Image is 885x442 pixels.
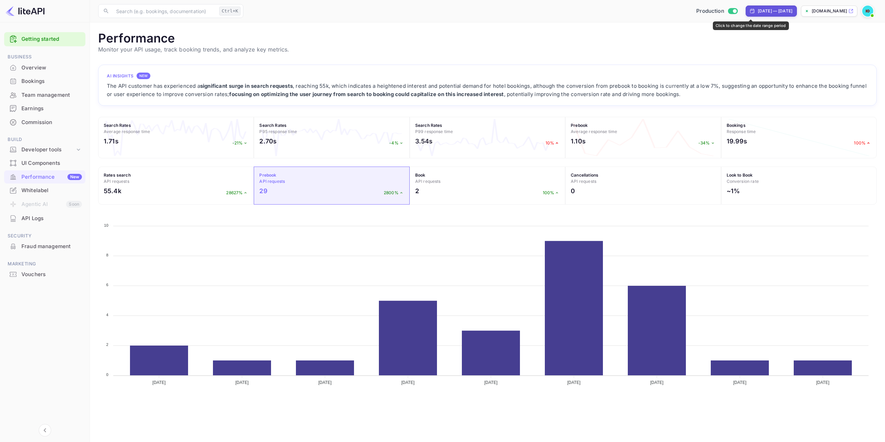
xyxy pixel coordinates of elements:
[259,179,285,184] span: API requests
[21,146,75,154] div: Developer tools
[727,137,747,146] h2: 19.99s
[693,7,740,15] div: Switch to Sandbox mode
[106,283,108,287] tspan: 6
[21,215,82,223] div: API Logs
[4,136,85,143] span: Build
[107,82,868,98] div: The API customer has experienced a , reaching 55k, which indicates a heightened interest and pote...
[107,73,134,79] h4: AI Insights
[104,186,121,196] h2: 55.4k
[484,380,498,385] tspan: [DATE]
[4,32,85,46] div: Getting started
[21,187,82,195] div: Whitelabel
[219,7,241,16] div: Ctrl+K
[812,8,847,14] p: [DOMAIN_NAME]
[567,380,581,385] tspan: [DATE]
[137,73,150,79] div: NEW
[4,88,85,102] div: Team management
[698,140,716,146] p: -34%
[106,342,108,347] tspan: 2
[816,380,830,385] tspan: [DATE]
[415,179,441,184] span: API requests
[21,35,82,43] a: Getting started
[546,140,560,146] p: 10%
[106,373,108,377] tspan: 0
[415,186,419,196] h2: 2
[104,123,131,128] strong: Search Rates
[758,8,792,14] div: [DATE] — [DATE]
[727,186,740,196] h2: ~1%
[571,123,588,128] strong: Prebook
[21,77,82,85] div: Bookings
[4,61,85,75] div: Overview
[401,380,415,385] tspan: [DATE]
[235,380,249,385] tspan: [DATE]
[571,172,598,178] strong: Cancellations
[98,31,877,45] h1: Performance
[415,137,433,146] h2: 3.54s
[571,179,596,184] span: API requests
[4,116,85,129] a: Commission
[571,186,575,196] h2: 0
[4,88,85,101] a: Team management
[104,223,109,227] tspan: 10
[21,159,82,167] div: UI Components
[4,268,85,281] a: Vouchers
[415,172,426,178] strong: Book
[4,61,85,74] a: Overview
[727,123,746,128] strong: Bookings
[571,137,586,146] h2: 1.10s
[104,179,129,184] span: API requests
[259,172,276,178] strong: Prebook
[104,172,131,178] strong: Rates search
[259,129,297,134] span: P95 response time
[4,75,85,87] a: Bookings
[4,170,85,183] a: PerformanceNew
[104,129,150,134] span: Average response time
[4,53,85,61] span: Business
[746,6,797,17] div: Click to change the date range period
[4,184,85,197] a: Whitelabel
[4,260,85,268] span: Marketing
[733,380,747,385] tspan: [DATE]
[650,380,664,385] tspan: [DATE]
[727,129,756,134] span: Response time
[67,174,82,180] div: New
[854,140,871,146] p: 100%
[4,144,85,156] div: Developer tools
[104,137,119,146] h2: 1.71s
[4,240,85,253] a: Fraud management
[200,83,293,89] strong: significant surge in search requests
[727,179,759,184] span: Conversion rate
[4,157,85,169] a: UI Components
[232,140,249,146] p: -21%
[106,313,108,317] tspan: 4
[415,129,453,134] span: P99 response time
[4,212,85,225] a: API Logs
[152,380,166,385] tspan: [DATE]
[39,424,51,436] button: Collapse navigation
[21,91,82,99] div: Team management
[6,6,45,17] img: LiteAPI logo
[106,253,108,257] tspan: 8
[543,190,560,196] p: 100%
[415,123,442,128] strong: Search Rates
[112,4,216,18] input: Search (e.g. bookings, documentation)
[727,172,753,178] strong: Look to Book
[259,186,267,196] h2: 29
[229,91,504,97] strong: focusing on optimizing the user journey from search to booking could capitalize on this increased...
[862,6,873,17] img: Ivan Orlov
[4,75,85,88] div: Bookings
[21,105,82,113] div: Earnings
[571,129,617,134] span: Average response time
[4,102,85,115] div: Earnings
[98,45,877,54] p: Monitor your API usage, track booking trends, and analyze key metrics.
[318,380,332,385] tspan: [DATE]
[226,190,248,196] p: 28627%
[4,157,85,170] div: UI Components
[21,271,82,279] div: Vouchers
